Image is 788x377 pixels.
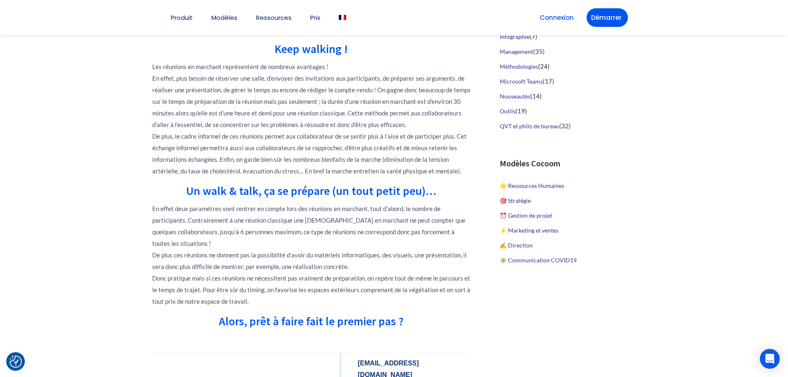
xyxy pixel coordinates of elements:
p: En effet deux paramètres vont rentrer en compte lors des réunions en marchant, tout d’abord, le n... [152,203,471,307]
a: Prix [310,14,320,21]
li: (24) [500,59,636,74]
li: (17) [500,74,636,89]
h2: Alors, prêt à faire fait le premier pas ? [152,315,471,327]
li: (35) [500,44,636,59]
a: Infographie [500,33,529,40]
button: Consent Preferences [10,355,22,368]
li: (32) [500,119,636,134]
a: ⚡️ Marketing et ventes [500,227,558,234]
h2: Un walk & talk, ça se prépare (un tout petit peu)… [152,185,471,197]
a: Méthodologies [500,63,538,70]
a: 🎯 Stratégie [500,197,531,204]
img: Français [339,15,346,20]
a: QVT et philo de bureau [500,122,559,130]
li: (7) [500,29,636,44]
a: ✍️ Direction [500,242,533,249]
a: Ressources [256,14,292,21]
div: Open Intercom Messenger [760,349,780,369]
a: Produit [171,14,193,21]
h2: Keep walking ! [152,43,471,55]
a: ✳️ Communication COVID19 [500,257,577,264]
p: Les réunions en marchant représentent de nombreux avantages ! En effet, plus besoin de réserver u... [152,61,471,177]
a: Modèles [211,14,237,21]
a: Management [500,48,533,55]
a: ⏰ Gestion de projet [500,212,552,219]
img: Revisit consent button [10,355,22,368]
li: (19) [500,104,636,119]
li: (14) [500,89,636,104]
a: Connexion [535,8,578,27]
h3: Modèles Cocoom [500,158,636,168]
a: 🌟 Ressources Humaines [500,182,564,189]
a: Outils [500,108,515,115]
a: Microsoft Teams [500,78,543,85]
a: Démarrer [587,8,628,27]
a: Nouveautés [500,93,530,100]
